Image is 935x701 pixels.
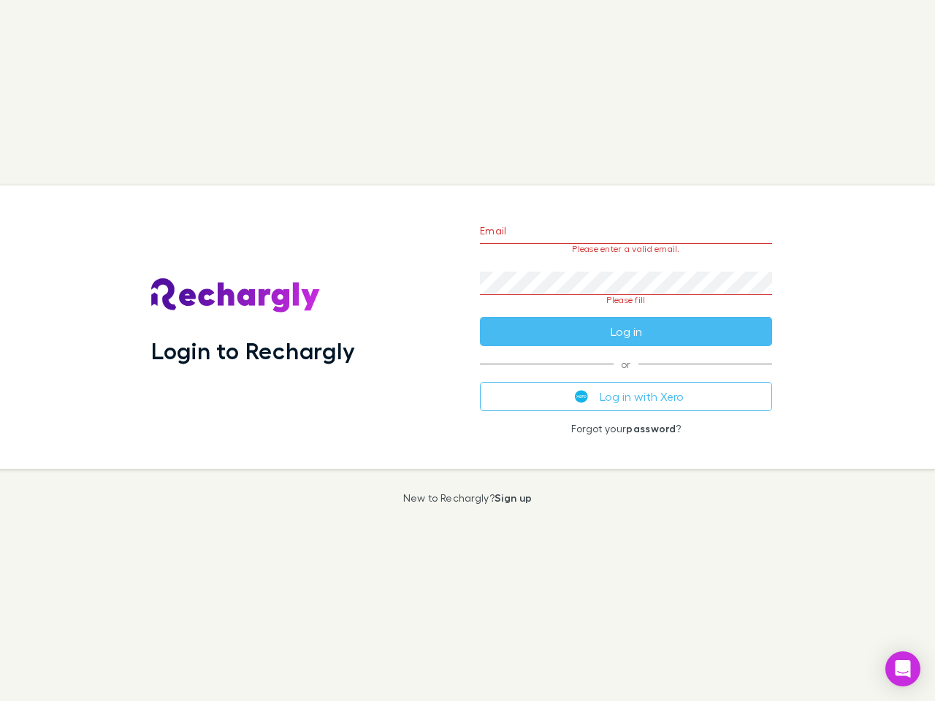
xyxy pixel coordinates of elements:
p: Please enter a valid email. [480,244,772,254]
button: Log in with Xero [480,382,772,411]
div: Open Intercom Messenger [885,651,920,686]
button: Log in [480,317,772,346]
img: Xero's logo [575,390,588,403]
p: Forgot your ? [480,423,772,434]
p: New to Rechargly? [403,492,533,504]
p: Please fill [480,295,772,305]
a: password [626,422,676,434]
img: Rechargly's Logo [151,278,321,313]
h1: Login to Rechargly [151,337,355,364]
a: Sign up [495,491,532,504]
